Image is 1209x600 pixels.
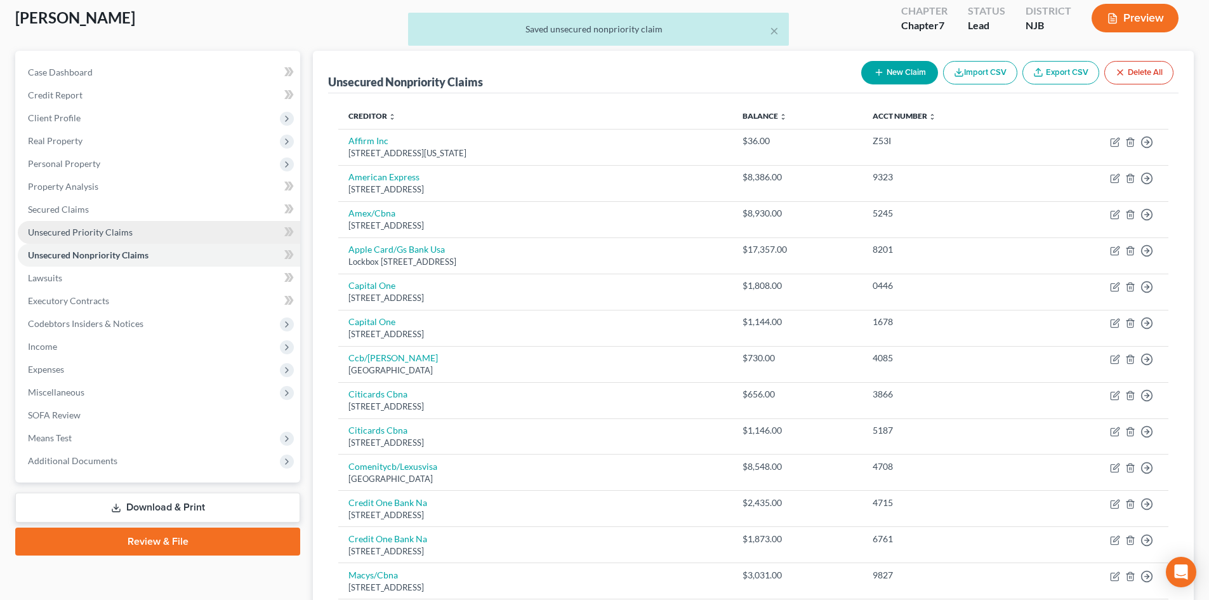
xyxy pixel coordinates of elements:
[873,207,1021,220] div: 5245
[348,401,722,413] div: [STREET_ADDRESS]
[28,135,83,146] span: Real Property
[873,424,1021,437] div: 5187
[743,388,852,401] div: $656.00
[873,111,936,121] a: Acct Number unfold_more
[18,244,300,267] a: Unsecured Nonpriority Claims
[28,272,62,283] span: Lawsuits
[873,460,1021,473] div: 4708
[348,244,445,255] a: Apple Card/Gs Bank Usa
[18,175,300,198] a: Property Analysis
[743,569,852,582] div: $3,031.00
[15,8,135,27] span: [PERSON_NAME]
[28,318,143,329] span: Codebtors Insiders & Notices
[348,364,722,377] div: [GEOGRAPHIC_DATA]
[873,388,1021,401] div: 3866
[873,171,1021,183] div: 9323
[28,364,64,375] span: Expenses
[28,341,57,352] span: Income
[348,171,420,182] a: American Express
[348,352,438,363] a: Ccb/[PERSON_NAME]
[873,497,1021,509] div: 4715
[348,292,722,304] div: [STREET_ADDRESS]
[28,67,93,77] span: Case Dashboard
[1022,61,1099,84] a: Export CSV
[348,135,388,146] a: Affirm Inc
[348,497,427,508] a: Credit One Bank Na
[348,473,722,485] div: [GEOGRAPHIC_DATA]
[743,111,787,121] a: Balance unfold_more
[743,243,852,256] div: $17,357.00
[348,570,398,580] a: Macys/Cbna
[873,279,1021,292] div: 0446
[348,220,722,232] div: [STREET_ADDRESS]
[28,410,81,420] span: SOFA Review
[743,135,852,147] div: $36.00
[348,461,437,472] a: Comenitycb/Lexusvisa
[18,61,300,84] a: Case Dashboard
[1166,557,1196,587] div: Open Intercom Messenger
[1026,4,1071,18] div: District
[1092,4,1179,32] button: Preview
[348,280,395,291] a: Capital One
[28,227,133,237] span: Unsecured Priority Claims
[873,352,1021,364] div: 4085
[28,250,149,260] span: Unsecured Nonpriority Claims
[348,111,396,121] a: Creditor unfold_more
[18,267,300,290] a: Lawsuits
[968,4,1005,18] div: Status
[873,569,1021,582] div: 9827
[328,74,483,90] div: Unsecured Nonpriority Claims
[873,533,1021,545] div: 6761
[743,207,852,220] div: $8,930.00
[348,533,427,544] a: Credit One Bank Na
[28,181,98,192] span: Property Analysis
[28,455,117,466] span: Additional Documents
[873,316,1021,328] div: 1678
[348,509,722,521] div: [STREET_ADDRESS]
[901,4,948,18] div: Chapter
[348,208,395,218] a: Amex/Cbna
[28,90,83,100] span: Credit Report
[348,147,722,159] div: [STREET_ADDRESS][US_STATE]
[348,425,407,436] a: Citicards Cbna
[743,533,852,545] div: $1,873.00
[28,295,109,306] span: Executory Contracts
[743,279,852,292] div: $1,808.00
[861,61,938,84] button: New Claim
[348,389,407,399] a: Citicards Cbna
[18,84,300,107] a: Credit Report
[18,198,300,221] a: Secured Claims
[873,135,1021,147] div: Z53I
[348,545,722,557] div: [STREET_ADDRESS]
[418,23,779,36] div: Saved unsecured nonpriority claim
[743,424,852,437] div: $1,146.00
[943,61,1017,84] button: Import CSV
[348,256,722,268] div: Lockbox [STREET_ADDRESS]
[743,497,852,509] div: $2,435.00
[28,432,72,443] span: Means Test
[779,113,787,121] i: unfold_more
[18,221,300,244] a: Unsecured Priority Claims
[873,243,1021,256] div: 8201
[15,493,300,523] a: Download & Print
[743,316,852,328] div: $1,144.00
[28,204,89,215] span: Secured Claims
[770,23,779,38] button: ×
[18,290,300,312] a: Executory Contracts
[348,328,722,340] div: [STREET_ADDRESS]
[743,171,852,183] div: $8,386.00
[28,112,81,123] span: Client Profile
[743,352,852,364] div: $730.00
[388,113,396,121] i: unfold_more
[348,316,395,327] a: Capital One
[1104,61,1173,84] button: Delete All
[28,158,100,169] span: Personal Property
[743,460,852,473] div: $8,548.00
[348,582,722,594] div: [STREET_ADDRESS]
[18,404,300,427] a: SOFA Review
[15,528,300,556] a: Review & File
[928,113,936,121] i: unfold_more
[348,437,722,449] div: [STREET_ADDRESS]
[28,387,84,397] span: Miscellaneous
[348,183,722,196] div: [STREET_ADDRESS]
